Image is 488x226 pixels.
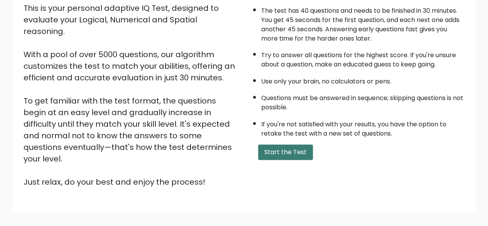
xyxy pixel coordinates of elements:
[261,2,465,43] li: The test has 40 questions and needs to be finished in 30 minutes. You get 45 seconds for the firs...
[261,73,465,86] li: Use only your brain, no calculators or pens.
[261,47,465,69] li: Try to answer all questions for the highest score. If you're unsure about a question, make an edu...
[261,90,465,112] li: Questions must be answered in sequence; skipping questions is not possible.
[261,116,465,138] li: If you're not satisfied with your results, you have the option to retake the test with a new set ...
[24,2,240,188] div: This is your personal adaptive IQ Test, designed to evaluate your Logical, Numerical and Spatial ...
[258,144,313,160] button: Start the Test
